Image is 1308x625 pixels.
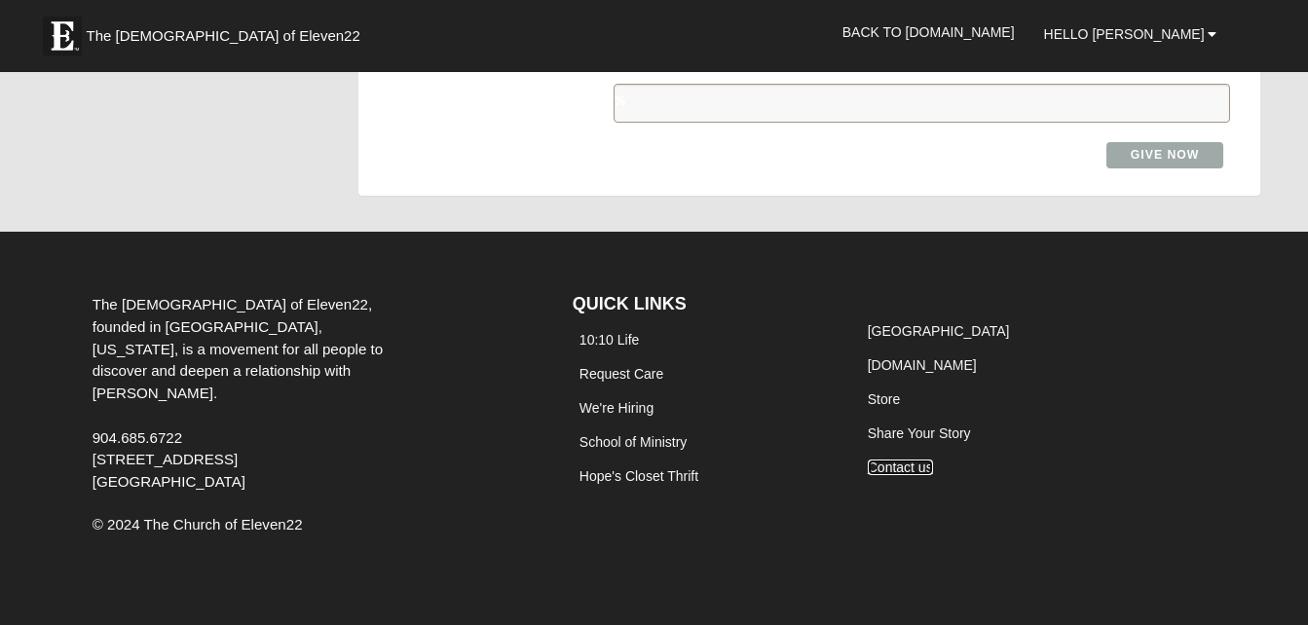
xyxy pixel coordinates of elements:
a: Contact us [868,460,933,475]
a: [DOMAIN_NAME] [868,357,977,373]
a: [GEOGRAPHIC_DATA] [868,323,1010,339]
h4: QUICK LINKS [573,294,832,315]
span: © 2024 The Church of Eleven22 [93,516,303,533]
a: School of Ministry [579,434,687,450]
span: Hello [PERSON_NAME] [1044,26,1205,42]
img: Eleven22 logo [43,17,82,55]
a: The [DEMOGRAPHIC_DATA] of Eleven22 [33,7,423,55]
a: Share Your Story [868,425,971,441]
a: Give Now [1106,142,1224,168]
div: The [DEMOGRAPHIC_DATA] of Eleven22, founded in [GEOGRAPHIC_DATA], [US_STATE], is a movement for a... [78,294,398,493]
a: Hello [PERSON_NAME] [1029,10,1232,58]
span: [GEOGRAPHIC_DATA] [93,473,245,490]
a: Back to [DOMAIN_NAME] [828,8,1029,56]
a: Store [868,391,900,407]
span: The [DEMOGRAPHIC_DATA] of Eleven22 [87,26,360,46]
a: Hope's Closet Thrift [579,468,698,484]
a: We're Hiring [579,400,654,416]
a: Request Care [579,366,663,382]
a: 10:10 Life [579,332,640,348]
